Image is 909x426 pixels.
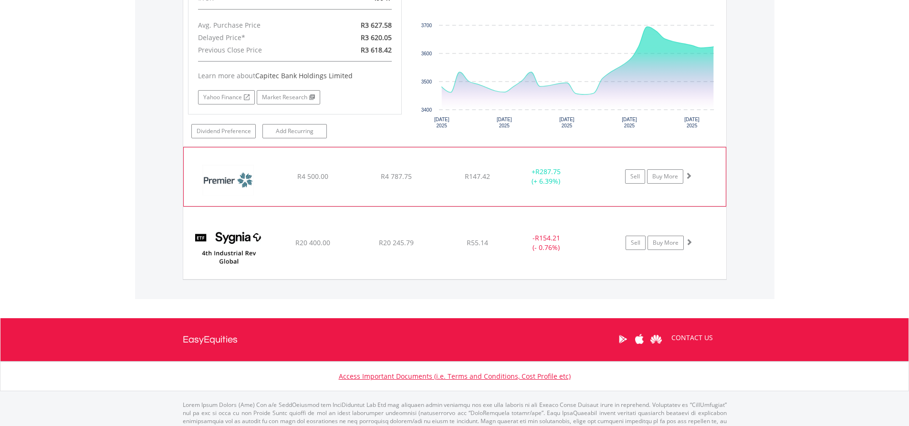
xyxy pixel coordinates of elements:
[648,236,684,250] a: Buy More
[257,90,320,104] a: Market Research
[535,167,561,176] span: R287.75
[188,159,271,204] img: EQU.ZA.PMR.png
[191,44,330,56] div: Previous Close Price
[191,19,330,31] div: Avg. Purchase Price
[421,23,432,28] text: 3700
[684,117,700,128] text: [DATE] 2025
[361,33,392,42] span: R3 620.05
[191,31,330,44] div: Delayed Price*
[295,238,330,247] span: R20 400.00
[361,45,392,54] span: R3 618.42
[625,169,645,184] a: Sell
[339,372,571,381] a: Access Important Documents (i.e. Terms and Conditions, Cost Profile etc)
[198,71,392,81] div: Learn more about
[434,117,449,128] text: [DATE] 2025
[255,71,353,80] span: Capitec Bank Holdings Limited
[381,172,412,181] span: R4 787.75
[622,117,637,128] text: [DATE] 2025
[297,172,328,181] span: R4 500.00
[361,21,392,30] span: R3 627.58
[421,79,432,84] text: 3500
[510,167,582,186] div: + (+ 6.39%)
[647,169,683,184] a: Buy More
[497,117,512,128] text: [DATE] 2025
[648,324,665,354] a: Huawei
[188,219,270,276] img: EQU.ZA.SYG4IR.png
[626,236,646,250] a: Sell
[559,117,575,128] text: [DATE] 2025
[379,238,414,247] span: R20 245.79
[535,233,560,242] span: R154.21
[467,238,488,247] span: R55.14
[421,51,432,56] text: 3600
[665,324,720,351] a: CONTACT US
[198,90,255,104] a: Yahoo Finance
[631,324,648,354] a: Apple
[183,318,238,361] a: EasyEquities
[615,324,631,354] a: Google Play
[511,233,583,252] div: - (- 0.76%)
[191,124,256,138] a: Dividend Preference
[421,107,432,113] text: 3400
[465,172,490,181] span: R147.42
[262,124,327,138] a: Add Recurring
